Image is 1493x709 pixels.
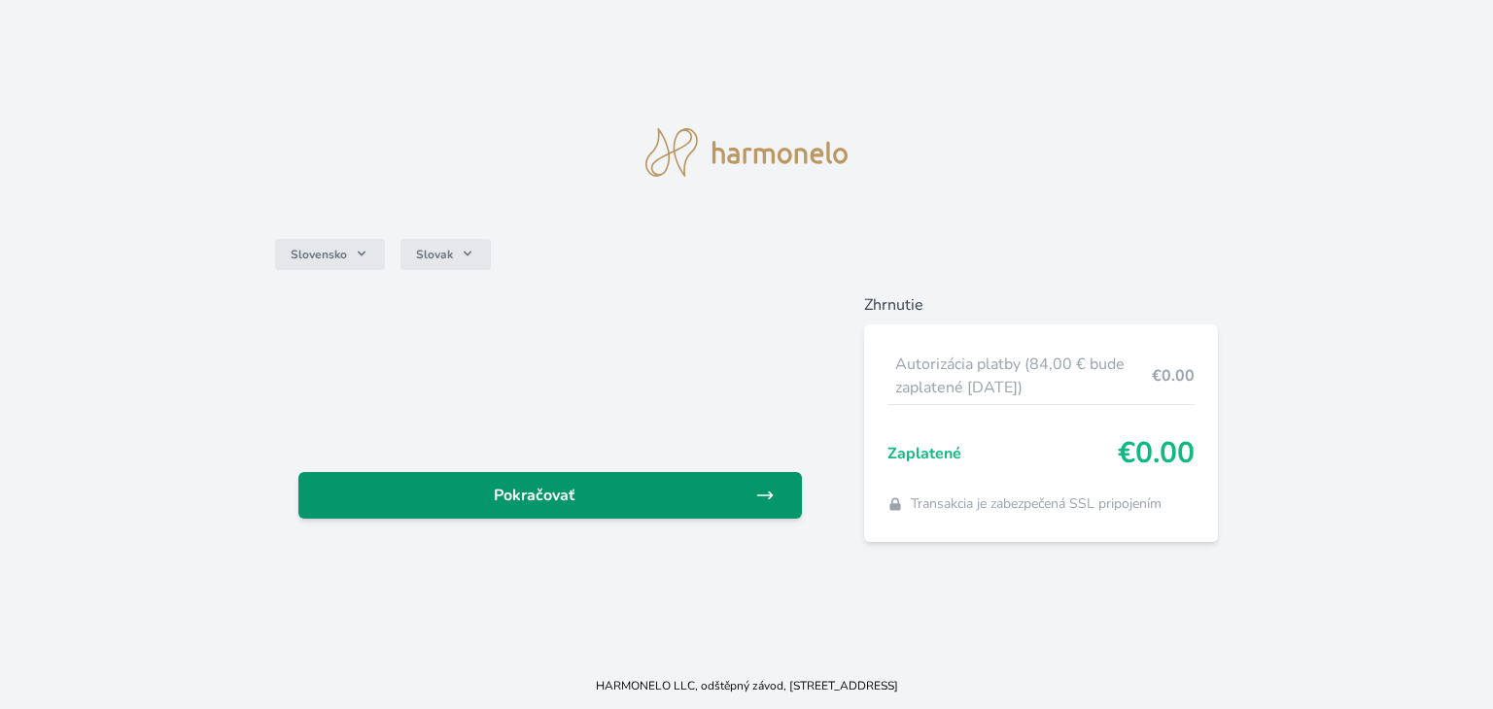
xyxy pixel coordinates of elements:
[911,494,1162,514] span: Transakcia je zabezpečená SSL pripojením
[416,247,453,262] span: Slovak
[1152,364,1195,388] span: €0.00
[314,484,755,507] span: Pokračovať
[298,472,802,519] a: Pokračovať
[895,353,1152,399] span: Autorizácia platby (84,00 € bude zaplatené [DATE])
[275,239,385,270] button: Slovensko
[291,247,347,262] span: Slovensko
[887,442,1118,465] span: Zaplatené
[864,293,1218,317] h6: Zhrnutie
[400,239,491,270] button: Slovak
[645,128,848,177] img: logo.svg
[1118,436,1195,471] span: €0.00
